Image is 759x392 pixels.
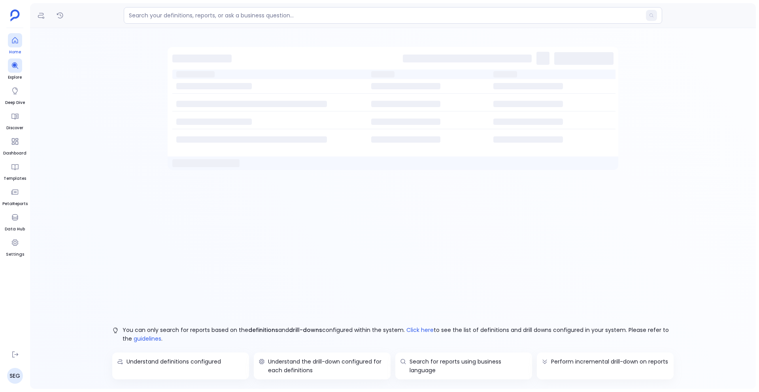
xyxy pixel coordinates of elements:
a: Home [8,33,22,55]
span: drill-downs [289,326,322,334]
span: Dashboard [3,150,26,156]
button: Definitions [35,9,47,22]
a: PetaReports [2,185,28,207]
button: Reports History [54,9,66,22]
span: Explore [8,74,22,81]
a: Deep Dive [5,84,25,106]
input: Search your definitions, reports, or ask a business question... [129,11,641,19]
a: SEG [7,368,23,384]
a: Data Hub [5,210,25,232]
a: Dashboard [3,134,26,156]
p: Understand the drill-down configured for each definitions [268,357,386,375]
span: Templates [4,175,26,182]
span: Click here [406,326,434,334]
span: PetaReports [2,201,28,207]
span: Data Hub [5,226,25,232]
img: petavue logo [10,9,20,21]
span: Discover [6,125,23,131]
a: Templates [4,160,26,182]
span: definitions [248,326,278,334]
p: You can only search for reports based on the and configured within the system. to see the list of... [123,326,674,343]
a: Explore [8,58,22,81]
a: Discover [6,109,23,131]
a: guidelines [134,335,161,343]
p: Perform incremental drill-down on reports [551,357,669,366]
p: Understand definitions configured [126,357,244,366]
a: Settings [6,236,24,258]
span: Settings [6,251,24,258]
span: Home [8,49,22,55]
span: Deep Dive [5,100,25,106]
p: Search for reports using business language [410,357,527,375]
